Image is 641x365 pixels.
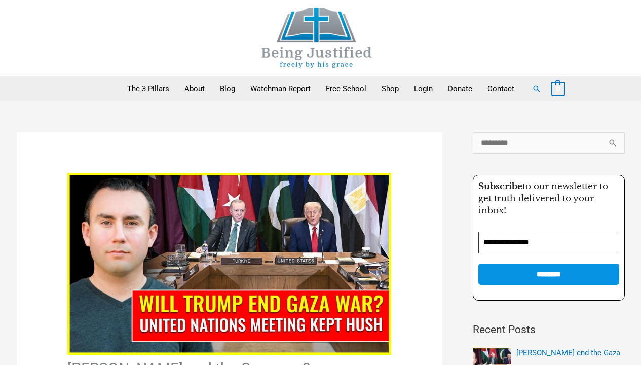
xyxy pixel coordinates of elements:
a: View Shopping Cart, empty [551,84,565,93]
nav: Primary Site Navigation [120,76,522,101]
a: The 3 Pillars [120,76,177,101]
a: Login [406,76,440,101]
a: Contact [480,76,522,101]
a: Blog [212,76,243,101]
a: Free School [318,76,374,101]
a: Watchman Report [243,76,318,101]
a: About [177,76,212,101]
a: Search button [532,84,541,93]
img: Being Justified [241,8,393,68]
a: Donate [440,76,480,101]
input: Email Address * [478,232,619,253]
strong: Subscribe [478,181,522,192]
span: to our newsletter to get truth delivered to your inbox! [478,181,608,216]
h2: Recent Posts [473,322,625,338]
a: Shop [374,76,406,101]
span: 0 [556,85,560,93]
